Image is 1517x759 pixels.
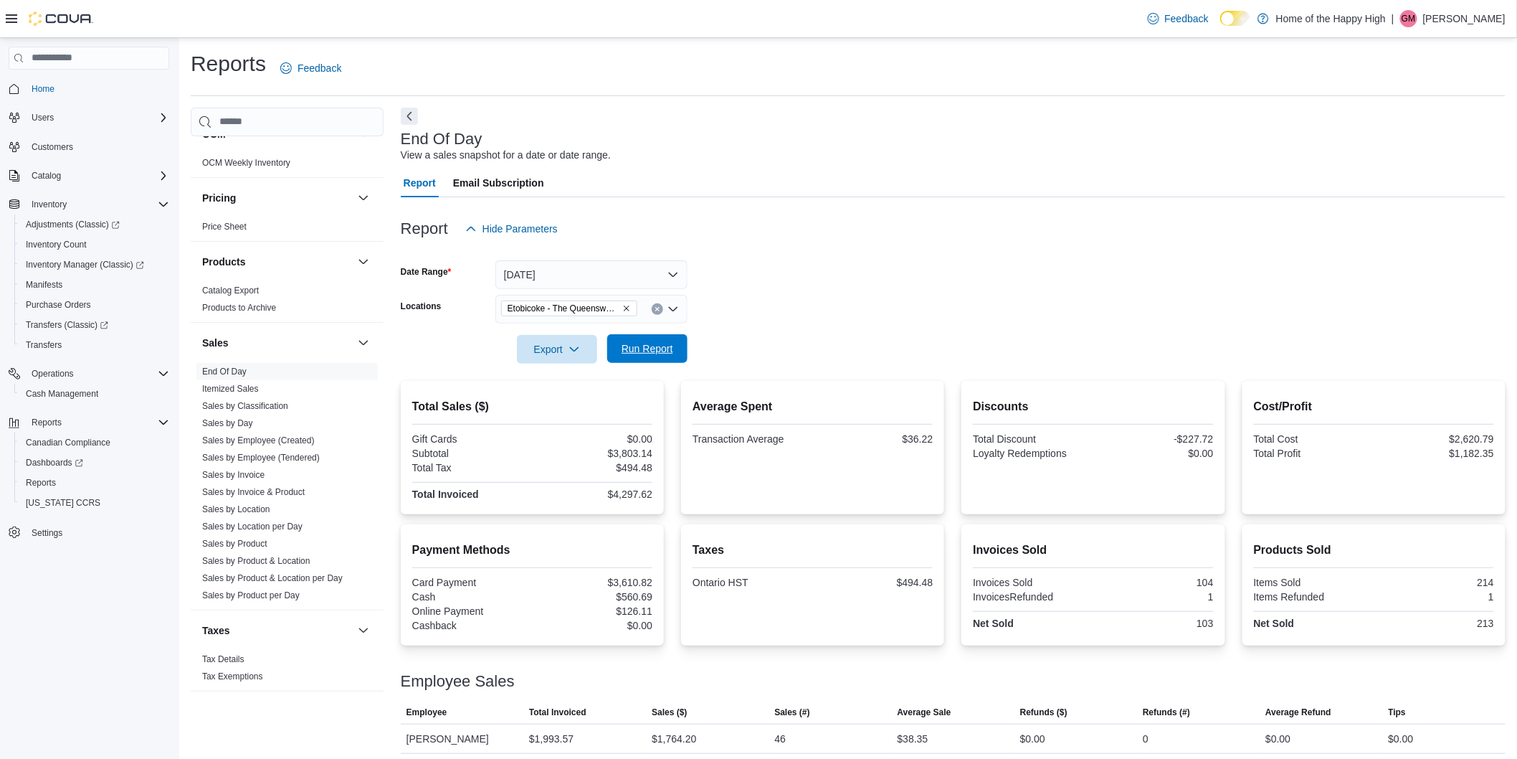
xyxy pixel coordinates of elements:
[412,398,652,415] h2: Total Sales ($)
[26,414,67,431] button: Reports
[355,189,372,207] button: Pricing
[26,524,68,542] a: Settings
[202,623,230,638] h3: Taxes
[1423,10,1506,27] p: [PERSON_NAME]
[1254,542,1494,559] h2: Products Sold
[26,388,98,400] span: Cash Management
[1276,10,1386,27] p: Home of the Happy High
[202,222,247,232] a: Price Sheet
[26,523,169,541] span: Settings
[14,295,175,315] button: Purchase Orders
[20,216,125,233] a: Adjustments (Classic)
[9,72,169,580] nav: Complex example
[535,448,652,459] div: $3,803.14
[20,276,169,293] span: Manifests
[1143,707,1190,718] span: Refunds (#)
[3,412,175,433] button: Reports
[26,109,60,126] button: Users
[355,126,372,143] button: OCM
[202,384,259,394] a: Itemized Sales
[973,448,1090,459] div: Loyalty Redemptions
[26,457,83,468] span: Dashboards
[401,673,515,690] h3: Employee Sales
[202,572,343,584] span: Sales by Product & Location per Day
[1096,591,1214,603] div: 1
[202,400,288,412] span: Sales by Classification
[3,108,175,128] button: Users
[667,303,679,315] button: Open list of options
[1254,618,1295,629] strong: Net Sold
[202,522,303,532] a: Sales by Location per Day
[1096,577,1214,588] div: 104
[3,78,175,99] button: Home
[693,433,810,445] div: Transaction Average
[26,414,169,431] span: Reports
[32,199,67,210] span: Inventory
[202,418,253,428] a: Sales by Day
[20,494,169,511] span: Washington CCRS
[26,299,91,311] span: Purchase Orders
[412,620,530,631] div: Cashback
[1165,11,1209,26] span: Feedback
[202,336,229,350] h3: Sales
[1376,618,1494,629] div: 213
[202,521,303,532] span: Sales by Location per Day
[29,11,93,26] img: Cova
[202,191,352,205] button: Pricing
[202,418,253,429] span: Sales by Day
[1254,398,1494,415] h2: Cost/Profit
[275,54,347,82] a: Feedback
[20,236,92,253] a: Inventory Count
[517,335,597,364] button: Export
[26,109,169,126] span: Users
[20,336,67,354] a: Transfers
[20,276,68,293] a: Manifests
[401,220,448,237] h3: Report
[202,255,352,269] button: Products
[20,385,169,402] span: Cash Management
[14,275,175,295] button: Manifests
[202,654,244,664] a: Tax Details
[404,169,436,197] span: Report
[401,148,611,163] div: View a sales snapshot for a date or date range.
[298,61,341,75] span: Feedback
[20,434,169,451] span: Canadian Compliance
[529,707,586,718] span: Total Invoiced
[3,136,175,157] button: Customers
[3,364,175,384] button: Operations
[412,489,479,500] strong: Total Invoiced
[32,112,54,123] span: Users
[202,469,265,481] span: Sales by Invoice
[816,433,933,445] div: $36.22
[3,522,175,542] button: Settings
[26,167,169,184] span: Catalog
[202,286,259,296] a: Catalog Export
[14,235,175,255] button: Inventory Count
[202,157,290,169] span: OCM Weekly Inventory
[14,453,175,473] a: Dashboards
[20,256,150,273] a: Inventory Manager (Classic)
[202,470,265,480] a: Sales by Invoice
[20,474,62,491] a: Reports
[20,336,169,354] span: Transfers
[20,434,116,451] a: Canadian Compliance
[401,131,482,148] h3: End Of Day
[412,542,652,559] h2: Payment Methods
[202,573,343,583] a: Sales by Product & Location per Day
[774,730,786,748] div: 46
[1020,730,1045,748] div: $0.00
[1265,730,1290,748] div: $0.00
[32,527,62,539] span: Settings
[482,222,558,236] span: Hide Parameters
[1376,433,1494,445] div: $2,620.79
[693,577,810,588] div: Ontario HST
[622,304,631,313] button: Remove Etobicoke - The Queensway - Fire & Flower from selection in this group
[20,454,169,471] span: Dashboards
[460,214,563,243] button: Hide Parameters
[453,169,544,197] span: Email Subscription
[535,591,652,603] div: $560.69
[202,383,259,395] span: Itemized Sales
[652,303,663,315] button: Clear input
[26,80,169,98] span: Home
[191,49,266,78] h1: Reports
